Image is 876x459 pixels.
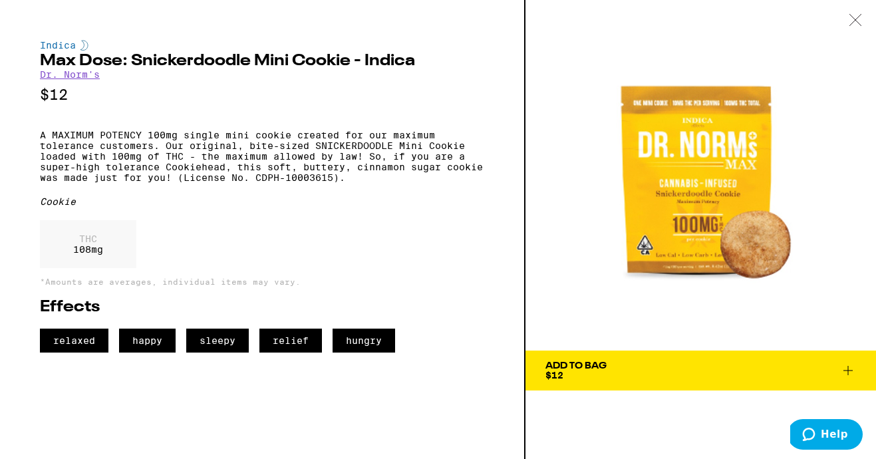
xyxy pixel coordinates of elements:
[73,233,103,244] p: THC
[40,277,484,286] p: *Amounts are averages, individual items may vary.
[40,299,484,315] h2: Effects
[525,351,876,390] button: Add To Bag$12
[545,361,607,371] div: Add To Bag
[259,329,322,353] span: relief
[80,40,88,51] img: indicaColor.svg
[40,130,484,183] p: A MAXIMUM POTENCY 100mg single mini cookie created for our maximum tolerance customers. Our origi...
[790,419,863,452] iframe: Opens a widget where you can find more information
[40,220,136,268] div: 108 mg
[119,329,176,353] span: happy
[40,53,484,69] h2: Max Dose: Snickerdoodle Mini Cookie - Indica
[40,329,108,353] span: relaxed
[333,329,395,353] span: hungry
[40,40,484,51] div: Indica
[545,370,563,381] span: $12
[40,86,484,103] p: $12
[186,329,249,353] span: sleepy
[40,196,484,207] div: Cookie
[40,69,100,80] a: Dr. Norm's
